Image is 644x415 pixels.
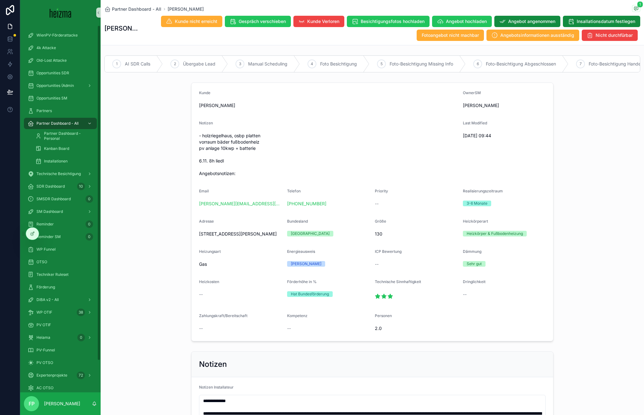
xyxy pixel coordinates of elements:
[31,130,97,142] a: Partner Dashboard - Personal
[36,209,63,214] span: SM Dashboard
[467,231,523,236] div: Heizkörper & Fußbodenheizung
[375,279,421,284] span: Technische Sinnhaftigkeit
[77,309,85,316] div: 38
[463,102,499,109] span: [PERSON_NAME]
[477,61,479,66] span: 6
[508,18,555,25] span: Angebot angenommen
[239,18,286,25] span: Gespräch verschieben
[287,201,326,207] a: [PHONE_NUMBER]
[20,25,101,392] div: scrollable content
[375,249,402,254] span: ICP Bewertung
[125,61,150,67] span: AI SDR Calls
[112,6,161,12] span: Partner Dashboard - All
[225,16,291,27] button: Gespräch verschieben
[287,313,308,318] span: Kompetenz
[291,291,329,297] div: Hat Bundesförderung
[199,90,210,95] span: Kunde
[24,42,97,54] a: 4k Attacke
[375,325,458,332] span: 2.0
[168,6,204,12] a: [PERSON_NAME]
[463,121,487,125] span: Last Modified
[36,96,67,101] span: Opportunities SM
[199,201,282,207] a: [PERSON_NAME][EMAIL_ADDRESS][DOMAIN_NAME]
[463,291,467,298] span: --
[320,61,357,67] span: Foto Besichtigung
[86,220,93,228] div: 0
[36,297,59,302] span: DiBA v2 - All
[24,307,97,318] a: WP OTIF38
[287,325,291,332] span: --
[287,279,317,284] span: Förderhöhe in %
[291,261,321,267] div: [PERSON_NAME]
[494,16,560,27] button: Angebot angenommen
[24,256,97,268] a: OTSO
[24,357,97,368] a: PV OTSO
[36,45,56,50] span: 4k Attacke
[36,348,55,353] span: PV-Funnel
[199,133,458,177] span: - holzriegelhaus, osbp platten vorraum bäder fußbodenheiz pv anlage 10kwp + batterie 6.11. 8h lie...
[24,332,97,343] a: Heiama0
[199,102,458,109] span: [PERSON_NAME]
[36,222,54,227] span: Reminder
[24,80,97,91] a: Opportunities (Admin
[463,249,481,254] span: Dämmung
[199,231,282,237] span: [STREET_ADDRESS][PERSON_NAME]
[580,61,582,66] span: 7
[36,335,50,340] span: Heiama
[175,18,217,25] span: Kunde nicht erreicht
[199,313,247,318] span: Zahlungskraft/Bereitschaft
[199,359,227,369] h2: Notizen
[380,61,383,66] span: 5
[500,32,574,38] span: Angebotsinformationen ausständig
[446,18,487,25] span: Angebot hochladen
[287,189,301,193] span: Telefon
[36,272,69,277] span: Techniker Ruleset
[31,156,97,167] a: Installationen
[86,233,93,241] div: 0
[467,201,487,206] div: 3-6 Monate
[239,61,241,66] span: 3
[486,30,579,41] button: Angebotsinformationen ausständig
[463,90,481,95] span: OwnerSM
[24,244,97,255] a: WP Funnel
[36,373,67,378] span: Expertenprojekte
[582,30,638,41] button: Nicht durchfürbar
[77,372,85,379] div: 72
[36,285,55,290] span: Förderung
[29,400,35,407] span: FP
[183,61,215,67] span: Übergabe Lead
[24,55,97,66] a: Old-Lost Attacke
[24,193,97,205] a: SMSDR Dashboard0
[104,6,161,12] a: Partner Dashboard - All
[44,131,91,141] span: Partner Dashboard - Personal
[44,401,80,407] p: [PERSON_NAME]
[77,334,85,341] div: 0
[463,279,486,284] span: Dringlichkeit
[199,261,282,267] span: Gas
[390,61,453,67] span: Foto-Besichtigung Missing Info
[463,133,546,139] span: [DATE] 09:44
[24,370,97,381] a: Expertenprojekte72
[36,259,47,264] span: OTSO
[36,58,67,63] span: Old-Lost Attacke
[577,18,635,25] span: Insallationsdatum festlegen
[77,183,85,190] div: 10
[199,279,219,284] span: Heizkosten
[307,18,339,25] span: Kunde Verloren
[375,231,458,237] span: 130
[36,247,56,252] span: WP Funnel
[199,121,213,125] span: Notizen
[24,181,97,192] a: SDR Dashboard10
[287,249,315,254] span: Energieausweis
[199,291,203,298] span: --
[24,281,97,293] a: Förderung
[36,171,81,176] span: Technische Besichtigung
[463,219,488,224] span: Heizkörperart
[199,219,214,224] span: Adresse
[174,61,176,66] span: 2
[417,30,484,41] button: Fotoangebot nicht machbar
[293,16,344,27] button: Kunde Verloren
[161,16,222,27] button: Kunde nicht erreicht
[24,294,97,305] a: DiBA v2 - All
[24,30,97,41] a: WienPV-Förderattacke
